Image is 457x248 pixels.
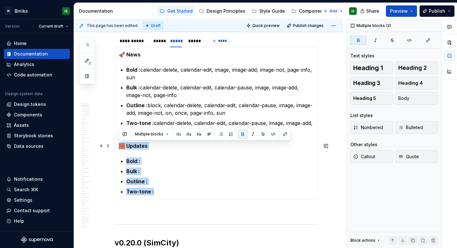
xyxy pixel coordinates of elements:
[21,237,53,243] svg: Supernova Logo
[14,176,43,182] div: Notifications
[196,6,248,16] a: Design Principles
[14,197,32,203] div: Settings
[115,238,318,248] h2: v0.20.0 (SimCity)
[14,51,48,57] div: Documentation
[14,72,52,78] div: Code automation
[14,61,34,68] div: Analytics
[350,236,381,245] div: Block actions
[386,5,417,17] button: Preview
[126,84,314,99] p: calendar-delete, calendar-edit, calendar-pause, image, image-add, image-not, page-info
[398,95,409,101] span: Body
[4,49,70,59] a: Documentation
[353,153,375,160] span: Callout
[4,99,70,109] a: Design tokens
[398,153,419,160] span: Quote
[353,65,383,71] span: Heading 1
[64,9,68,14] div: IS
[14,122,29,128] div: Assets
[157,6,195,16] a: Get Started
[395,121,438,134] button: Bulleted
[350,150,393,163] button: Callout
[126,119,314,134] p: calendar-delete, calendar-edit, calendar-pause, image, image-add, image-not, once, page-info
[39,24,63,29] span: Current draft
[351,9,354,14] div: IS
[321,7,345,16] button: Add
[87,61,92,66] span: 2
[151,23,161,28] span: Draft
[395,92,438,105] button: Body
[350,77,393,89] button: Heading 3
[244,21,282,30] button: Quick preview
[395,77,438,89] button: Heading 4
[5,24,20,29] div: Version
[14,207,50,214] div: Contact support
[14,40,27,47] div: Home
[353,80,380,86] span: Heading 3
[4,38,70,49] a: Home
[398,65,427,71] span: Heading 2
[119,51,314,195] section-item: Icons
[249,6,288,16] a: Style Guide
[14,101,46,108] div: Design tokens
[126,67,140,73] strong: Bold :
[79,8,150,14] div: Documentation
[252,23,280,28] span: Quick preview
[126,120,154,126] strong: Two-tone :
[350,53,374,59] div: Text styles
[126,84,140,91] strong: Bulk :
[126,158,140,164] strong: Bold :
[4,195,70,205] a: Settings
[353,95,376,101] span: Heading 5
[353,124,383,131] span: Numbered
[4,206,70,216] button: Contact support
[126,188,154,195] strong: Two-tone :
[15,8,28,14] div: Briiiks
[14,218,24,224] div: Help
[4,70,70,80] a: Code automation
[398,80,423,86] span: Heading 4
[126,101,314,117] p: block, calendar-delete, calendar-edit, calendar-pause, image, image-add, image-not, on, once, pag...
[5,91,43,96] div: Design system data
[289,6,330,16] a: Components
[285,21,327,30] button: Publish changes
[4,110,70,120] a: Components
[357,5,383,17] button: Share
[4,131,70,141] a: Storybook stories
[350,62,393,74] button: Heading 1
[4,120,70,130] a: Assets
[420,5,454,17] button: Publish
[398,124,423,131] span: Bulleted
[395,150,438,163] button: Quote
[350,121,393,134] button: Numbered
[126,178,148,185] strong: Outline :
[157,5,320,17] div: Page tree
[4,59,70,69] a: Analytics
[14,112,42,118] div: Components
[350,112,373,119] div: List styles
[395,62,438,74] button: Heading 2
[14,186,38,193] div: Search ⌘K
[350,141,377,148] div: Other styles
[14,143,43,149] div: Data sources
[350,238,375,243] div: Block actions
[119,51,141,58] strong: 🚀 News
[119,143,148,149] strong: 🧱 Updates
[87,23,138,28] span: This page has been edited.
[4,185,70,195] button: Search ⌘K
[390,8,408,14] span: Preview
[1,4,72,18] button: WBriiiksIS
[14,133,53,139] div: Storybook stories
[429,8,445,14] span: Publish
[259,8,285,14] div: Style Guide
[126,102,148,108] strong: Outline :
[366,8,379,14] span: Share
[293,23,324,28] span: Publish changes
[126,66,314,81] p: calendar-delete, calendar-edit, image, image-add, image-not, page-info, sun
[4,7,12,15] div: W
[350,92,393,105] button: Heading 5
[126,168,140,174] strong: Bulk :
[4,174,70,184] button: Notifications
[36,22,71,31] button: Current draft
[167,8,193,14] div: Get Started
